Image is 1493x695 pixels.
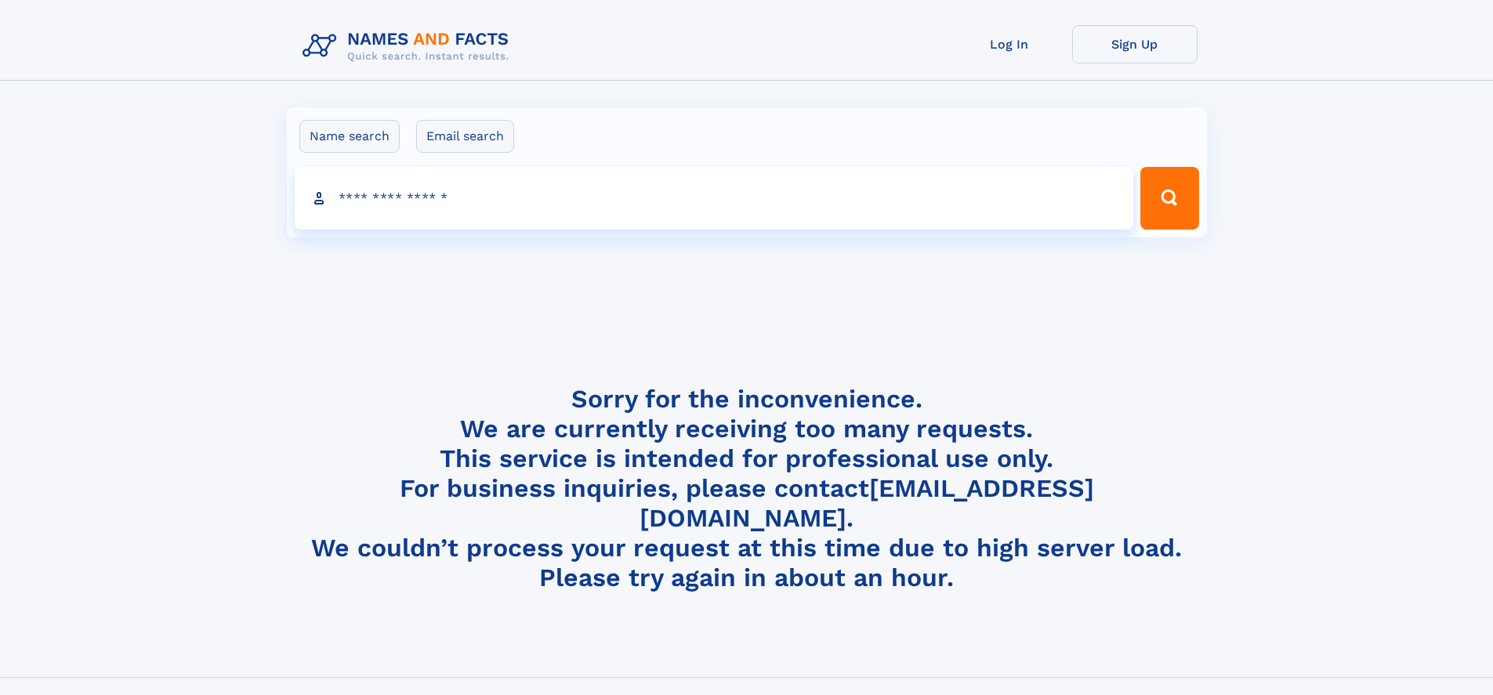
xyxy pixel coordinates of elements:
[295,167,1134,230] input: search input
[1072,25,1198,63] a: Sign Up
[296,384,1198,593] h4: Sorry for the inconvenience. We are currently receiving too many requests. This service is intend...
[296,25,522,67] img: Logo Names and Facts
[416,120,514,153] label: Email search
[1140,167,1198,230] button: Search Button
[947,25,1072,63] a: Log In
[299,120,400,153] label: Name search
[640,473,1094,533] a: [EMAIL_ADDRESS][DOMAIN_NAME]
